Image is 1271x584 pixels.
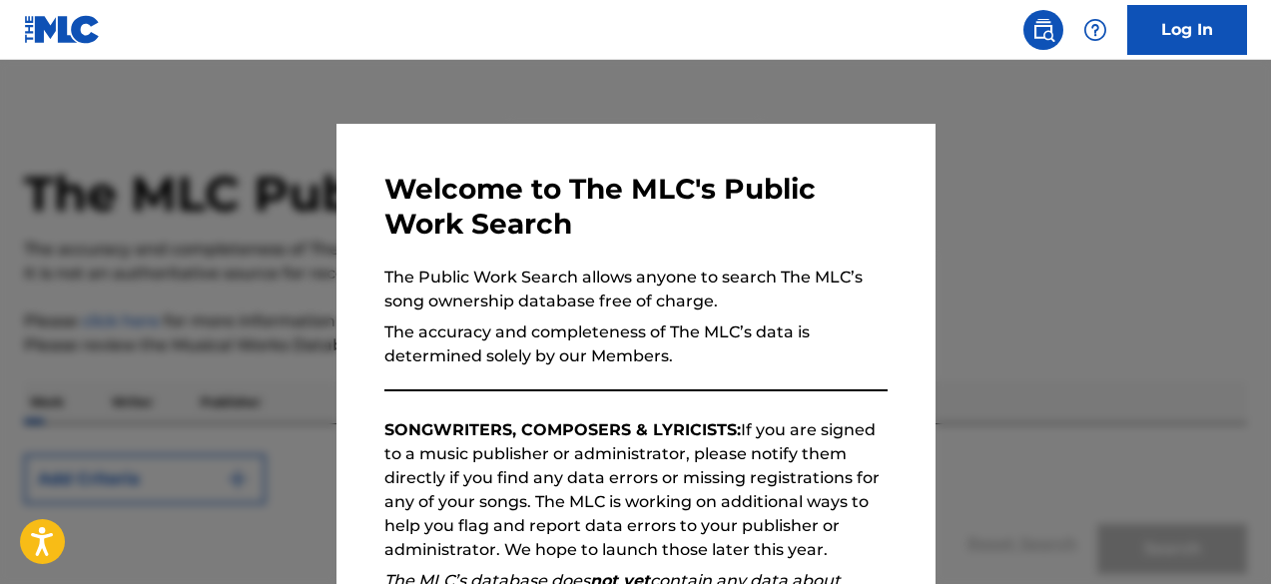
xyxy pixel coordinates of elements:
strong: SONGWRITERS, COMPOSERS & LYRICISTS: [384,420,741,439]
img: help [1083,18,1107,42]
h3: Welcome to The MLC's Public Work Search [384,172,888,242]
p: The accuracy and completeness of The MLC’s data is determined solely by our Members. [384,320,888,368]
p: The Public Work Search allows anyone to search The MLC’s song ownership database free of charge. [384,266,888,313]
a: Public Search [1023,10,1063,50]
img: search [1031,18,1055,42]
p: If you are signed to a music publisher or administrator, please notify them directly if you find ... [384,418,888,562]
img: MLC Logo [24,15,101,44]
div: Help [1075,10,1115,50]
a: Log In [1127,5,1247,55]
